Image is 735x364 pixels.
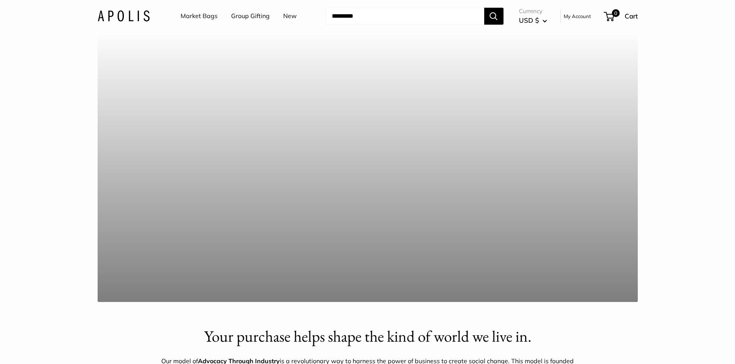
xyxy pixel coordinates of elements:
[519,14,547,27] button: USD $
[519,6,547,17] span: Currency
[98,10,150,22] img: Apolis
[625,12,638,20] span: Cart
[605,10,638,22] a: 0 Cart
[181,10,218,22] a: Market Bags
[519,16,539,24] span: USD $
[283,10,297,22] a: New
[612,9,619,17] span: 0
[326,8,484,25] input: Search...
[231,10,270,22] a: Group Gifting
[484,8,504,25] button: Search
[564,12,591,21] a: My Account
[161,325,574,348] h2: Your purchase helps shape the kind of world we live in.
